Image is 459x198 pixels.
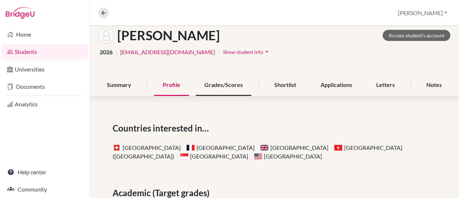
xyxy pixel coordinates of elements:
[98,27,114,43] img: Rayna Adovelande's avatar
[383,30,450,41] a: Access student's account
[1,165,88,179] a: Help center
[334,144,343,151] span: Hong Kong (China)
[263,48,270,55] i: arrow_drop_down
[1,62,88,77] a: Universities
[254,153,262,160] span: United States of America
[312,75,361,96] div: Applications
[1,182,88,197] a: Community
[1,45,88,59] a: Students
[180,153,189,160] span: Singapore
[223,49,263,55] span: Show student info
[223,46,271,57] button: Show student infoarrow_drop_down
[120,48,215,56] a: [EMAIL_ADDRESS][DOMAIN_NAME]
[6,7,34,19] img: Bridge-U
[180,153,248,160] span: [GEOGRAPHIC_DATA]
[113,144,181,151] span: [GEOGRAPHIC_DATA]
[266,75,305,96] div: Shortlist
[117,28,220,43] h1: [PERSON_NAME]
[98,75,140,96] div: Summary
[260,144,269,151] span: United Kingdom
[218,48,220,56] span: |
[186,144,255,151] span: [GEOGRAPHIC_DATA]
[154,75,189,96] div: Profile
[395,6,450,20] button: [PERSON_NAME]
[418,75,450,96] div: Notes
[100,48,113,56] span: 2026
[368,75,403,96] div: Letters
[113,122,212,135] span: Countries interested in…
[186,144,195,151] span: France
[1,27,88,42] a: Home
[260,144,328,151] span: [GEOGRAPHIC_DATA]
[113,144,121,151] span: Switzerland
[254,153,322,160] span: [GEOGRAPHIC_DATA]
[196,75,251,96] div: Grades/Scores
[1,79,88,94] a: Documents
[115,48,117,56] span: |
[1,97,88,111] a: Analytics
